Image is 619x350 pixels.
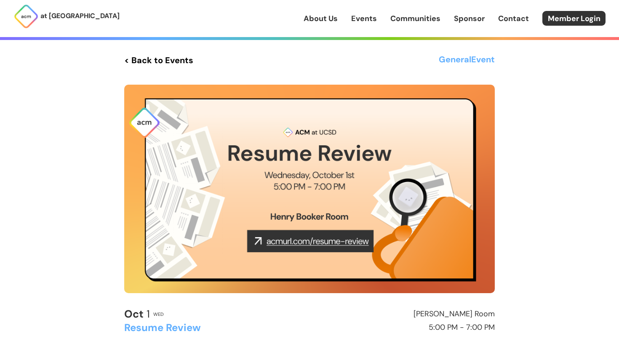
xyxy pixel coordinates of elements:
a: About Us [304,13,338,24]
a: Sponsor [454,13,485,24]
a: Communities [390,13,440,24]
p: at [GEOGRAPHIC_DATA] [40,11,120,21]
h2: Wed [153,312,164,317]
h2: Resume Review [124,322,306,333]
a: Member Login [542,11,606,26]
h3: General Event [439,53,495,68]
h2: 1 [124,308,150,320]
h2: [PERSON_NAME] Room [313,310,495,318]
a: Events [351,13,377,24]
h2: 5:00 PM - 7:00 PM [313,323,495,332]
a: < Back to Events [124,53,193,68]
img: Event Cover Photo [124,85,495,293]
b: Oct [124,307,144,321]
a: Contact [498,13,529,24]
a: at [GEOGRAPHIC_DATA] [13,4,120,29]
img: ACM Logo [13,4,39,29]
